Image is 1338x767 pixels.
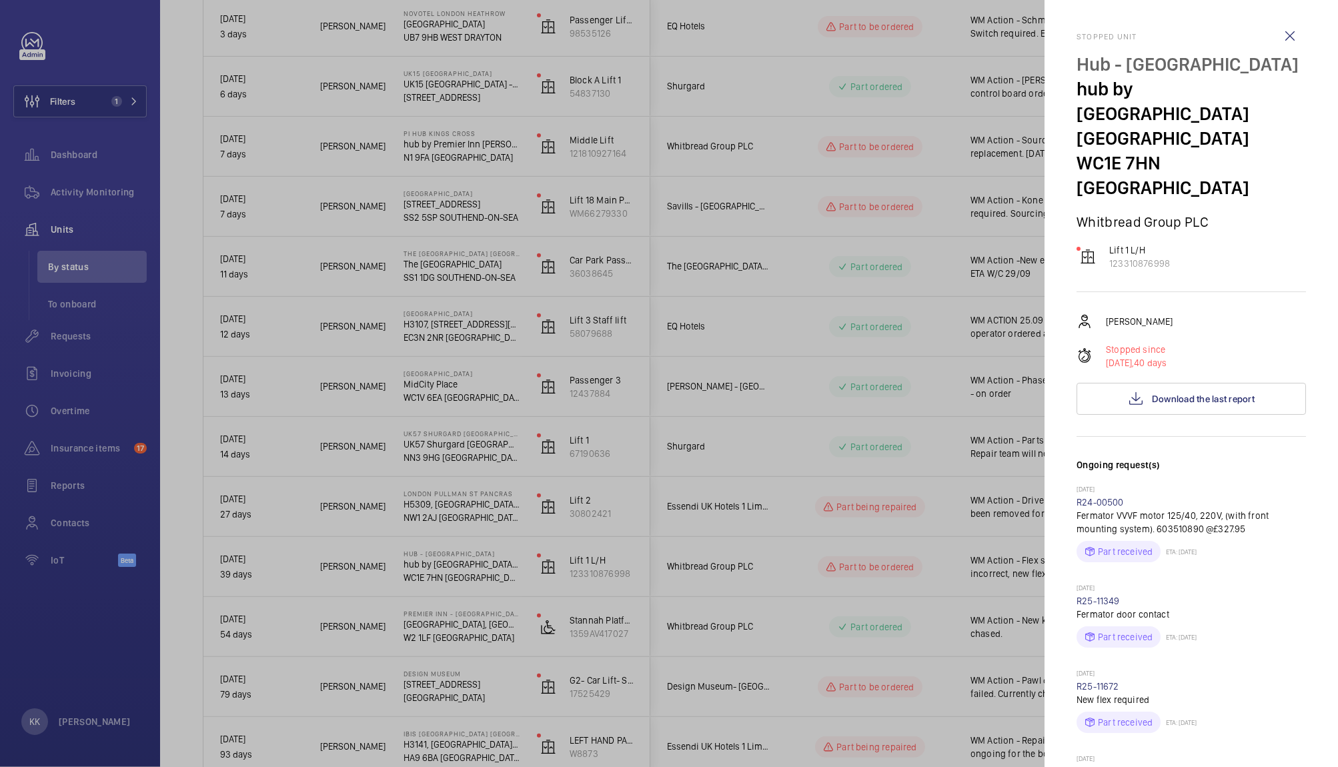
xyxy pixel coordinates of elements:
h3: Ongoing request(s) [1077,458,1306,485]
p: 123310876998 [1109,257,1170,270]
p: Lift 1 L/H [1109,243,1170,257]
button: Download the last report [1077,383,1306,415]
p: Hub - [GEOGRAPHIC_DATA] [1077,52,1306,77]
h2: Stopped unit [1077,32,1306,41]
p: Fermator VVVF motor 125/40, 220V, (with front mounting system). 603510890 @£327.95 [1077,509,1306,536]
img: elevator.svg [1080,249,1096,265]
p: Part received [1098,716,1153,729]
p: Fermator door contact [1077,608,1306,621]
p: [DATE] [1077,584,1306,594]
p: hub by [GEOGRAPHIC_DATA] [GEOGRAPHIC_DATA] [1077,77,1306,151]
p: Part received [1098,545,1153,558]
p: Part received [1098,630,1153,644]
p: [DATE] [1077,754,1306,765]
p: Stopped since [1106,343,1167,356]
p: Whitbread Group PLC [1077,213,1306,230]
p: WC1E 7HN [GEOGRAPHIC_DATA] [1077,151,1306,200]
p: [PERSON_NAME] [1106,315,1173,328]
p: 40 days [1106,356,1167,369]
a: R24-00500 [1077,497,1124,508]
p: [DATE] [1077,485,1306,496]
p: New flex required [1077,693,1306,706]
span: Download the last report [1152,394,1255,404]
p: ETA: [DATE] [1161,633,1197,641]
a: R25-11672 [1077,681,1119,692]
a: R25-11349 [1077,596,1120,606]
p: ETA: [DATE] [1161,548,1197,556]
p: ETA: [DATE] [1161,718,1197,726]
p: [DATE] [1077,669,1306,680]
span: [DATE], [1106,357,1134,368]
